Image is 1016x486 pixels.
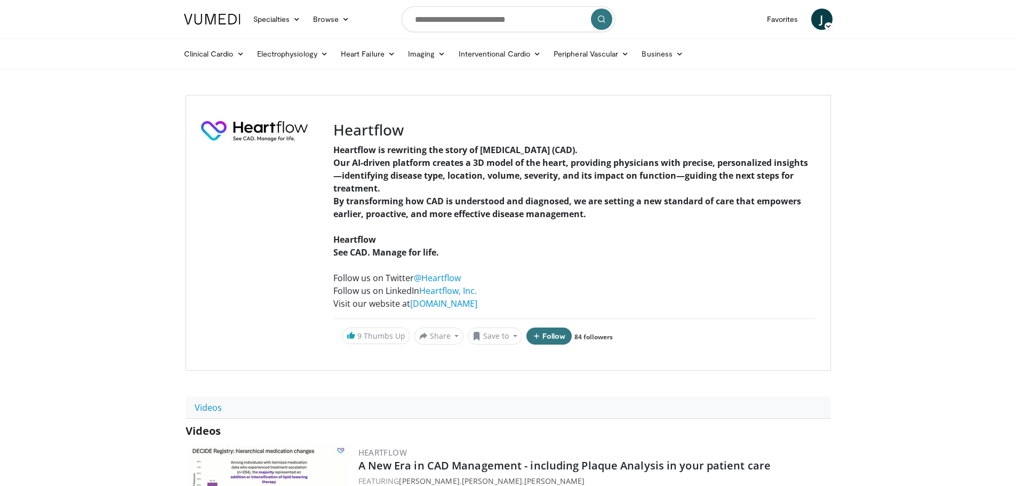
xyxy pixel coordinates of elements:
button: Follow [526,328,572,345]
p: Follow us on Twitter Follow us on LinkedIn Visit our website at [333,272,815,310]
a: Electrophysiology [251,43,334,65]
a: Business [635,43,690,65]
a: [PERSON_NAME] [524,476,585,486]
strong: Heartflow [333,234,376,245]
a: Clinical Cardio [178,43,251,65]
input: Search topics, interventions [402,6,615,32]
h3: Heartflow [333,121,815,139]
a: A New Era in CAD Management - including Plaque Analysis in your patient care [358,458,771,473]
img: VuMedi Logo [184,14,241,25]
strong: Our AI-driven platform creates a 3D model of the heart, providing physicians with precise, person... [333,157,808,194]
a: Specialties [247,9,307,30]
span: 9 [357,331,362,341]
a: [DOMAIN_NAME] [410,298,477,309]
a: Heart Failure [334,43,402,65]
a: 84 followers [574,332,613,341]
a: Videos [186,396,231,419]
a: @Heartflow [414,272,461,284]
a: Heartflow, Inc. [419,285,477,297]
span: Videos [186,424,221,438]
a: [PERSON_NAME] [399,476,459,486]
strong: By transforming how CAD is understood and diagnosed, we are setting a new standard of care that e... [333,195,801,220]
strong: See CAD. Manage for life. [333,246,439,258]
button: Save to [468,328,522,345]
strong: Heartflow is rewriting the story of [MEDICAL_DATA] (CAD). [333,144,578,156]
a: [PERSON_NAME] [462,476,522,486]
a: Heartflow [358,447,407,458]
a: Peripheral Vascular [547,43,635,65]
a: Favorites [761,9,805,30]
button: Share [414,328,464,345]
a: 9 Thumbs Up [342,328,410,344]
a: Browse [307,9,356,30]
a: Interventional Cardio [452,43,548,65]
a: Imaging [402,43,452,65]
a: J [811,9,833,30]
